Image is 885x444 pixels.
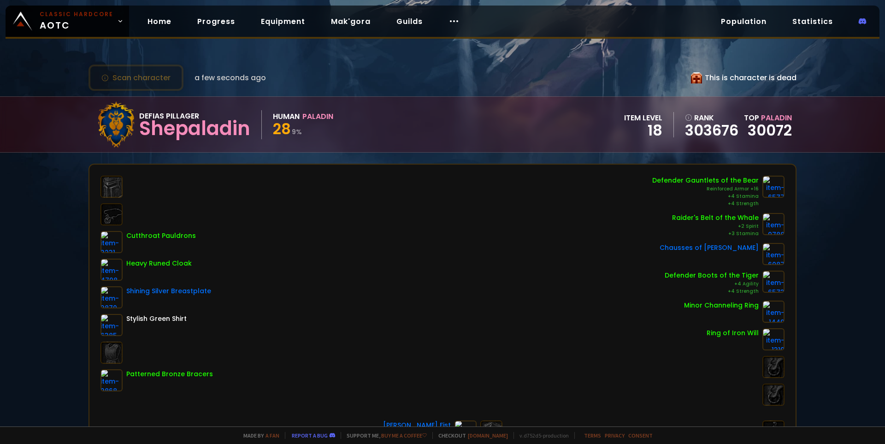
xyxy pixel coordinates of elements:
[672,230,759,237] div: +3 Stamina
[785,12,840,31] a: Statistics
[761,112,792,123] span: Paladin
[652,200,759,207] div: +4 Strength
[381,432,427,439] a: Buy me a coffee
[100,231,123,253] img: item-3231
[126,286,211,296] div: Shining Silver Breastplate
[685,112,738,124] div: rank
[126,259,192,268] div: Heavy Runed Cloak
[468,432,508,439] a: [DOMAIN_NAME]
[126,369,213,379] div: Patterned Bronze Bracers
[139,110,250,122] div: Defias Pillager
[762,271,785,293] img: item-6573
[652,176,759,185] div: Defender Gauntlets of the Bear
[624,124,662,137] div: 18
[762,213,785,235] img: item-9788
[126,231,196,241] div: Cutthroat Pauldrons
[432,432,508,439] span: Checkout
[302,111,333,122] div: Paladin
[665,288,759,295] div: +4 Strength
[40,10,113,18] small: Classic Hardcore
[762,243,785,265] img: item-6087
[762,176,785,198] img: item-6577
[139,122,250,136] div: Shepaladin
[672,213,759,223] div: Raider's Belt of the Whale
[744,112,792,124] div: Top
[6,6,129,37] a: Classic HardcoreAOTC
[100,314,123,336] img: item-6385
[513,432,569,439] span: v. d752d5 - production
[292,127,302,136] small: 9 %
[324,12,378,31] a: Mak'gora
[100,259,123,281] img: item-4798
[389,12,430,31] a: Guilds
[140,12,179,31] a: Home
[190,12,242,31] a: Progress
[273,111,300,122] div: Human
[762,328,785,350] img: item-1319
[685,124,738,137] a: 303676
[624,112,662,124] div: item level
[660,243,759,253] div: Chausses of [PERSON_NAME]
[88,65,183,91] button: Scan character
[341,432,427,439] span: Support me,
[665,280,759,288] div: +4 Agility
[273,118,291,139] span: 28
[605,432,625,439] a: Privacy
[672,223,759,230] div: +2 Spirit
[584,432,601,439] a: Terms
[126,314,187,324] div: Stylish Green Shirt
[762,301,785,323] img: item-1449
[707,328,759,338] div: Ring of Iron Will
[684,301,759,310] div: Minor Channeling Ring
[383,420,451,430] div: [PERSON_NAME] Fist
[254,12,313,31] a: Equipment
[691,72,796,83] div: This is character is dead
[748,120,792,141] a: 30072
[100,286,123,308] img: item-2870
[652,185,759,193] div: Reinforced Armor +16
[238,432,279,439] span: Made by
[628,432,653,439] a: Consent
[292,432,328,439] a: Report a bug
[195,72,266,83] span: a few seconds ago
[714,12,774,31] a: Population
[652,193,759,200] div: +4 Stamina
[265,432,279,439] a: a fan
[100,369,123,391] img: item-2868
[665,271,759,280] div: Defender Boots of the Tiger
[40,10,113,32] span: AOTC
